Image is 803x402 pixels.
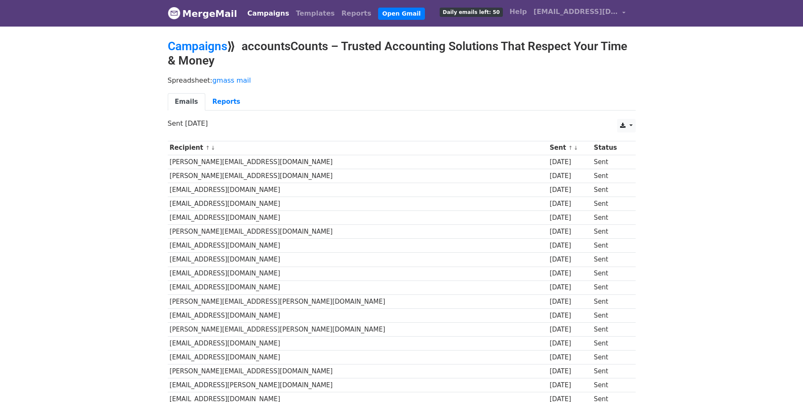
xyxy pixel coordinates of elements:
div: [DATE] [550,199,590,209]
td: [PERSON_NAME][EMAIL_ADDRESS][DOMAIN_NAME] [168,155,548,169]
td: [EMAIL_ADDRESS][DOMAIN_NAME] [168,239,548,253]
td: Sent [592,294,630,308]
a: Daily emails left: 50 [436,3,506,20]
a: ↓ [211,145,215,151]
p: Spreadsheet: [168,76,636,85]
h2: ⟫ accountsCounts – Trusted Accounting Solutions That Respect Your Time & Money [168,39,636,67]
span: [EMAIL_ADDRESS][DOMAIN_NAME] [534,7,618,17]
td: [EMAIL_ADDRESS][PERSON_NAME][DOMAIN_NAME] [168,378,548,392]
td: Sent [592,169,630,183]
td: [PERSON_NAME][EMAIL_ADDRESS][DOMAIN_NAME] [168,169,548,183]
td: Sent [592,267,630,281]
td: [EMAIL_ADDRESS][DOMAIN_NAME] [168,337,548,351]
div: [DATE] [550,255,590,264]
td: [EMAIL_ADDRESS][DOMAIN_NAME] [168,267,548,281]
a: Help [506,3,530,20]
a: ↑ [568,145,573,151]
td: Sent [592,364,630,378]
div: [DATE] [550,353,590,362]
div: [DATE] [550,339,590,348]
a: MergeMail [168,5,237,22]
td: [EMAIL_ADDRESS][DOMAIN_NAME] [168,308,548,322]
td: Sent [592,211,630,225]
td: [EMAIL_ADDRESS][DOMAIN_NAME] [168,211,548,225]
a: Reports [338,5,375,22]
div: [DATE] [550,325,590,335]
a: Open Gmail [378,8,425,20]
td: Sent [592,281,630,294]
td: [EMAIL_ADDRESS][DOMAIN_NAME] [168,351,548,364]
td: [PERSON_NAME][EMAIL_ADDRESS][DOMAIN_NAME] [168,225,548,239]
td: Sent [592,351,630,364]
img: MergeMail logo [168,7,180,19]
div: [DATE] [550,311,590,321]
td: Sent [592,378,630,392]
div: [DATE] [550,283,590,292]
div: [DATE] [550,227,590,237]
div: [DATE] [550,380,590,390]
div: [DATE] [550,241,590,251]
td: [PERSON_NAME][EMAIL_ADDRESS][PERSON_NAME][DOMAIN_NAME] [168,322,548,336]
a: Campaigns [244,5,293,22]
a: Campaigns [168,39,227,53]
div: [DATE] [550,297,590,307]
a: gmass mail [212,76,251,84]
div: [DATE] [550,171,590,181]
p: Sent [DATE] [168,119,636,128]
td: [EMAIL_ADDRESS][DOMAIN_NAME] [168,281,548,294]
a: ↓ [574,145,578,151]
div: [DATE] [550,213,590,223]
a: [EMAIL_ADDRESS][DOMAIN_NAME] [530,3,629,23]
td: Sent [592,183,630,197]
th: Recipient [168,141,548,155]
th: Status [592,141,630,155]
a: Reports [205,93,247,111]
td: Sent [592,197,630,211]
a: ↑ [205,145,210,151]
div: [DATE] [550,157,590,167]
td: [EMAIL_ADDRESS][DOMAIN_NAME] [168,253,548,267]
div: [DATE] [550,367,590,376]
td: [PERSON_NAME][EMAIL_ADDRESS][DOMAIN_NAME] [168,364,548,378]
td: Sent [592,337,630,351]
td: Sent [592,253,630,267]
div: [DATE] [550,185,590,195]
td: Sent [592,239,630,253]
td: Sent [592,225,630,239]
td: [EMAIL_ADDRESS][DOMAIN_NAME] [168,197,548,211]
td: Sent [592,322,630,336]
span: Daily emails left: 50 [440,8,502,17]
div: [DATE] [550,269,590,278]
td: Sent [592,155,630,169]
a: Templates [293,5,338,22]
th: Sent [548,141,592,155]
td: [EMAIL_ADDRESS][DOMAIN_NAME] [168,183,548,197]
td: Sent [592,308,630,322]
a: Emails [168,93,205,111]
td: [PERSON_NAME][EMAIL_ADDRESS][PERSON_NAME][DOMAIN_NAME] [168,294,548,308]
